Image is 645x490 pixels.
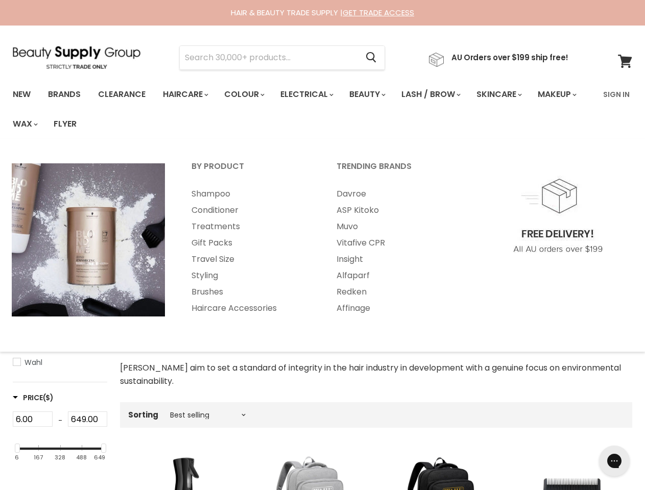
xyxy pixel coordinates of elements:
[120,361,632,388] p: [PERSON_NAME] aim to set a standard of integrity in the hair industry in development with a genui...
[324,235,467,251] a: Vitafive CPR
[179,218,322,235] a: Treatments
[13,393,54,403] h3: Price($)
[594,442,635,480] iframe: Gorgias live chat messenger
[179,251,322,267] a: Travel Size
[76,454,87,461] div: 488
[343,7,414,18] a: GET TRADE ACCESS
[324,186,467,316] ul: Main menu
[324,300,467,316] a: Affinage
[342,84,392,105] a: Beauty
[43,393,54,403] span: ($)
[179,267,322,284] a: Styling
[530,84,583,105] a: Makeup
[597,84,636,105] a: Sign In
[68,411,108,427] input: Max Price
[324,186,467,202] a: Davroe
[180,46,357,69] input: Search
[5,113,44,135] a: Wax
[324,218,467,235] a: Muvo
[179,235,322,251] a: Gift Packs
[179,284,322,300] a: Brushes
[90,84,153,105] a: Clearance
[46,113,84,135] a: Flyer
[25,357,42,367] span: Wahl
[324,284,467,300] a: Redken
[324,158,467,184] a: Trending Brands
[357,46,385,69] button: Search
[324,251,467,267] a: Insight
[55,454,65,461] div: 328
[179,300,322,316] a: Haircare Accessories
[179,202,322,218] a: Conditioner
[179,186,322,202] a: Shampoo
[128,410,158,419] label: Sorting
[13,393,54,403] span: Price
[15,454,19,461] div: 6
[217,84,271,105] a: Colour
[324,267,467,284] a: Alfaparf
[179,45,385,70] form: Product
[53,411,68,430] div: -
[179,186,322,316] ul: Main menu
[5,84,38,105] a: New
[273,84,340,105] a: Electrical
[34,454,43,461] div: 167
[179,158,322,184] a: By Product
[5,80,597,139] ul: Main menu
[324,202,467,218] a: ASP Kitoko
[469,84,528,105] a: Skincare
[40,84,88,105] a: Brands
[13,357,107,368] a: Wahl
[155,84,214,105] a: Haircare
[394,84,467,105] a: Lash / Brow
[94,454,105,461] div: 649
[13,411,53,427] input: Min Price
